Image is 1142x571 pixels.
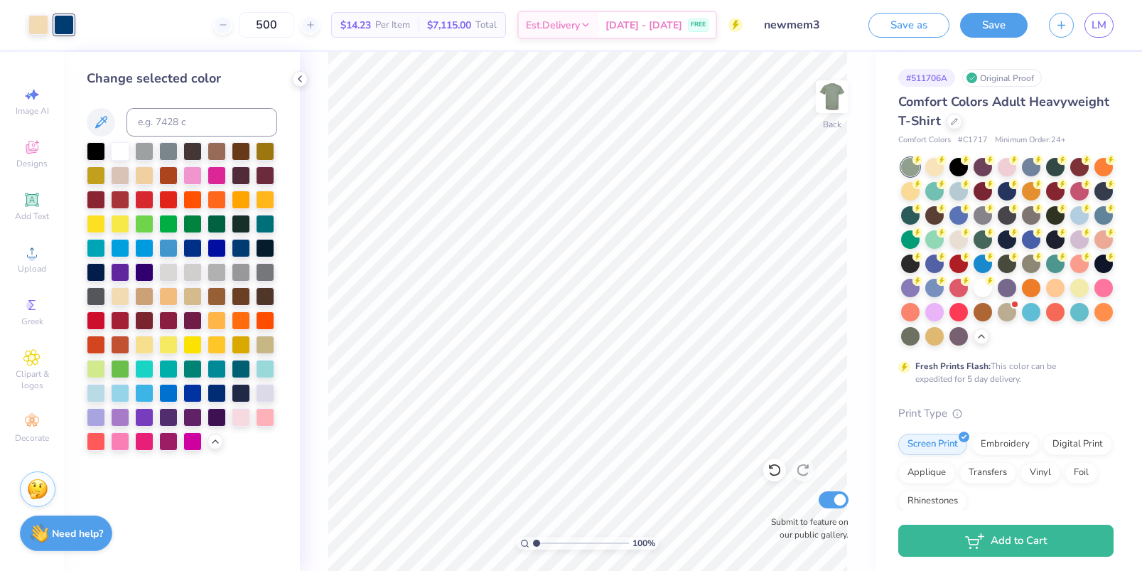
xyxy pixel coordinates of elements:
[427,18,471,33] span: $7,115.00
[18,263,46,274] span: Upload
[526,18,580,33] span: Est. Delivery
[959,462,1016,484] div: Transfers
[898,69,955,87] div: # 511706A
[239,12,294,38] input: – –
[15,432,49,444] span: Decorate
[340,18,371,33] span: $14.23
[915,361,991,372] strong: Fresh Prints Flash:
[1043,434,1112,455] div: Digital Print
[898,525,1114,557] button: Add to Cart
[898,134,951,146] span: Comfort Colors
[16,105,49,117] span: Image AI
[868,13,949,38] button: Save as
[16,158,48,169] span: Designs
[691,20,706,30] span: FREE
[962,69,1042,87] div: Original Proof
[1020,462,1060,484] div: Vinyl
[995,134,1066,146] span: Minimum Order: 24 +
[7,368,57,391] span: Clipart & logos
[375,18,410,33] span: Per Item
[971,434,1039,455] div: Embroidery
[898,405,1114,422] div: Print Type
[632,537,655,550] span: 100 %
[1092,17,1106,33] span: LM
[87,69,277,88] div: Change selected color
[1084,13,1114,38] a: LM
[898,93,1109,129] span: Comfort Colors Adult Heavyweight T-Shirt
[15,210,49,222] span: Add Text
[126,108,277,137] input: e.g. 7428 c
[960,13,1028,38] button: Save
[52,527,103,540] strong: Need help?
[915,360,1090,385] div: This color can be expedited for 5 day delivery.
[898,462,955,484] div: Applique
[21,316,43,327] span: Greek
[753,11,858,39] input: Untitled Design
[823,118,841,131] div: Back
[1065,462,1098,484] div: Foil
[958,134,988,146] span: # C1717
[475,18,497,33] span: Total
[605,18,682,33] span: [DATE] - [DATE]
[763,516,849,541] label: Submit to feature on our public gallery.
[898,434,967,455] div: Screen Print
[818,82,846,111] img: Back
[898,491,967,512] div: Rhinestones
